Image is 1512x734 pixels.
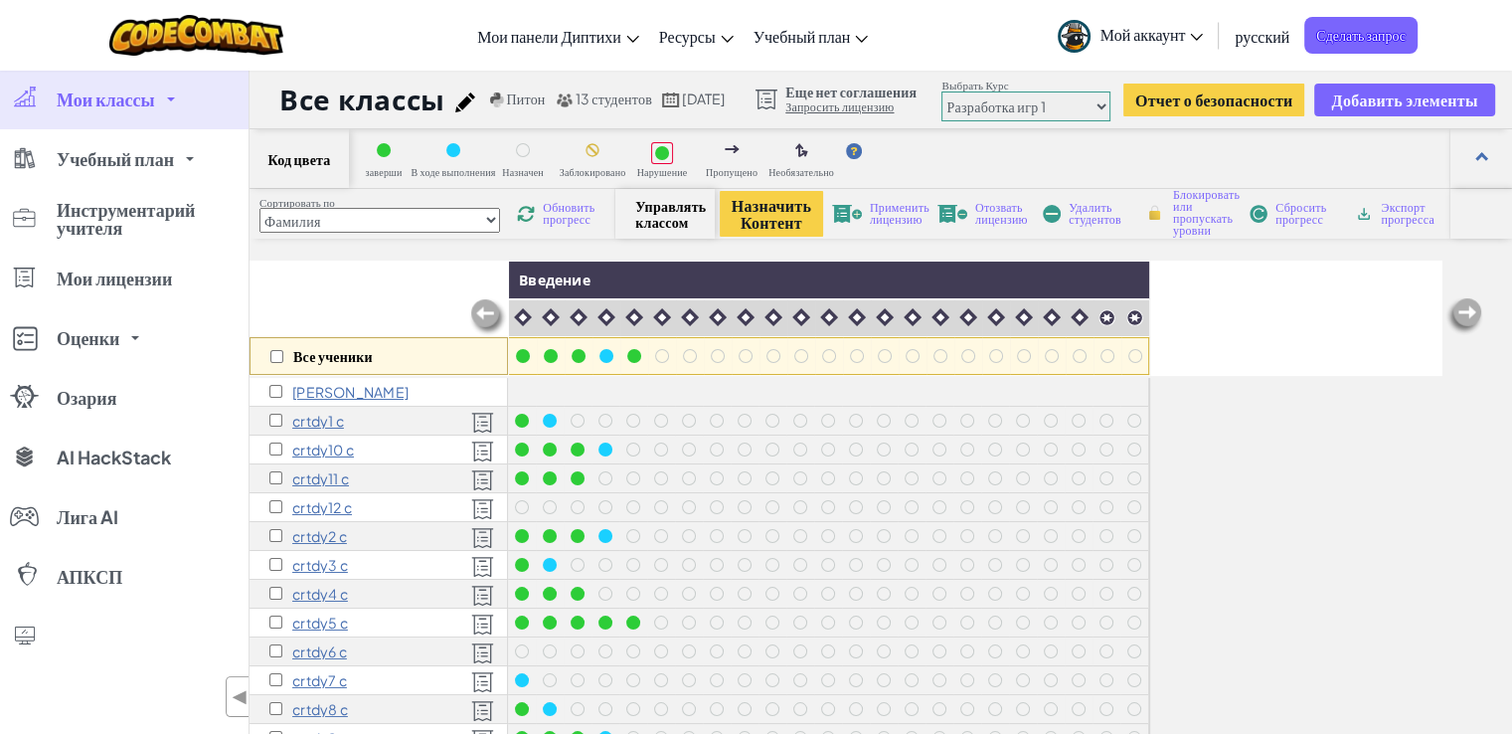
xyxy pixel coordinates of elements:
font: Учебный план [754,26,851,47]
font: crtdy10 c [292,441,354,459]
img: Лицензированный [471,700,494,722]
font: crtdy5 c [292,614,348,632]
font: Отозвать лицензию [975,200,1028,227]
font: crtdy1 c [292,412,344,430]
img: IconIntro.svg [542,308,560,326]
img: IconIntro.svg [709,308,727,326]
font: Лига AI [57,505,118,528]
img: IconIntro.svg [1015,308,1033,326]
font: Добавить элементы [1331,90,1477,110]
font: crtdy8 c [292,700,348,718]
font: Инструментарий учителя [57,198,195,239]
p: crtdy5 c [292,615,348,631]
font: Обновить прогресс [543,200,594,227]
img: IconIntro.svg [570,308,588,326]
p: crtdy12 c [292,499,352,515]
img: IconHint.svg [846,143,862,159]
font: Экспорт прогресса [1381,200,1434,227]
img: iconPencil.svg [455,92,475,112]
p: crtdy4 c [292,586,348,602]
img: IconIntro.svg [514,308,532,326]
p: crtdy10 c [292,442,354,458]
font: Учебный план [57,147,174,170]
img: IconIntro.svg [1071,308,1089,326]
font: Введение [519,271,590,289]
img: IconLicenseRevoke.svg [937,205,967,223]
font: Озария [57,386,116,409]
font: Нарушение [637,166,688,178]
img: IconIntro.svg [737,308,755,326]
font: Все классы [279,81,445,118]
img: Лицензированный [471,671,494,693]
font: [PERSON_NAME] [292,383,409,401]
p: crtdy3 c [292,557,348,573]
img: Лицензированный [471,469,494,491]
font: Сортировать по [259,196,335,209]
a: Сделать запрос [1304,17,1418,54]
font: АПКСП [57,565,122,588]
img: IconIntro.svg [959,308,977,326]
font: Мои классы [57,88,155,110]
img: IconSkippedLevel.svg [725,145,740,153]
img: Лицензированный [471,441,494,462]
img: MultipleUsers.png [556,92,574,107]
font: crtdy12 c [292,498,352,516]
font: Выбрать Курс [941,79,1008,92]
img: IconIntro.svg [1043,308,1061,326]
img: IconIntro.svg [764,308,782,326]
font: русский [1235,26,1289,47]
font: Мои лицензии [57,267,172,289]
font: Код цвета [267,150,330,168]
img: IconLicenseApply.svg [832,205,862,223]
img: IconReload.svg [517,205,535,223]
img: IconCapstoneLevel.svg [1098,309,1115,326]
img: IconIntro.svg [681,308,699,326]
font: crtdy4 c [292,585,348,603]
img: Лицензированный [471,614,494,636]
p: crtdy6 c [292,643,347,659]
img: Arrow_Left_Inactive.png [1444,296,1484,336]
font: Блокировать или пропускать уровни [1173,187,1240,238]
img: Лицензированный [471,556,494,578]
img: IconIntro.svg [653,308,671,326]
p: crtdy2 c [292,528,347,544]
font: Удалить студентов [1069,200,1121,227]
font: crtdy7 c [292,671,347,689]
button: Отчет о безопасности [1123,84,1305,116]
font: Мой аккаунт [1100,24,1186,45]
img: Arrow_Left_Inactive.png [468,297,508,337]
img: IconIntro.svg [792,308,810,326]
font: В ходе выполнения [411,166,495,178]
a: русский [1225,9,1299,63]
img: Лицензированный [471,498,494,520]
img: IconIntro.svg [820,308,838,326]
img: IconIntro.svg [876,308,894,326]
font: Питон [506,90,545,107]
img: IconIntro.svg [597,308,615,326]
font: Сделать запрос [1316,26,1406,44]
font: Запросить лицензию [785,99,894,114]
img: Лицензированный [471,412,494,434]
img: calendar.svg [662,92,680,107]
font: Применить лицензию [870,200,929,227]
font: Оценки [57,326,119,349]
font: Сбросить прогресс [1275,200,1326,227]
font: 13 студентов [576,90,652,107]
font: Отчет о безопасности [1135,90,1293,110]
img: IconLock.svg [1144,204,1165,222]
p: crtdy11 c [292,470,349,486]
img: IconOptionalLevel.svg [795,143,808,159]
font: Все ученики [293,347,373,365]
img: IconRemoveStudents.svg [1043,205,1061,223]
img: IconCapstoneLevel.svg [1126,309,1143,326]
img: Логотип CodeCombat [109,15,283,56]
img: Лицензированный [471,585,494,607]
a: Ресурсы [649,9,744,63]
font: ◀ [232,685,249,708]
img: Лицензированный [471,527,494,549]
img: IconArchive.svg [1355,205,1373,223]
font: Еще нет соглашения [785,83,917,100]
a: Учебный план [744,9,879,63]
img: IconIntro.svg [904,308,922,326]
